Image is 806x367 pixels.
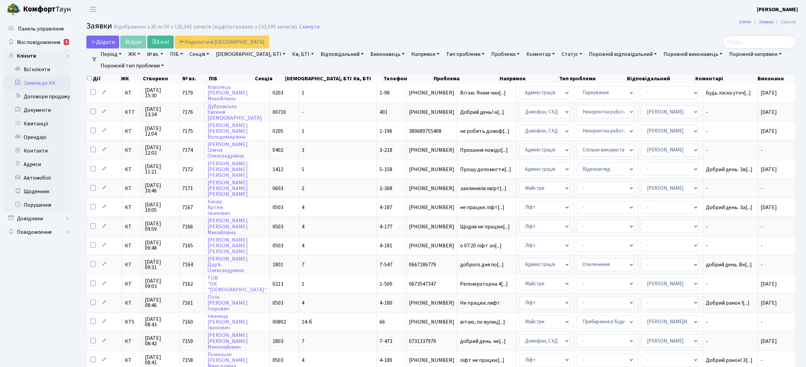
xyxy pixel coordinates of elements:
[182,185,193,192] span: 7171
[409,358,455,363] span: [PHONE_NUMBER]
[379,299,392,307] span: 4-180
[3,158,71,171] a: Адреси
[706,204,752,211] span: Добрий день. За[...]
[17,39,60,46] span: Мої повідомлення
[3,36,71,49] a: Мої повідомлення1
[86,36,119,48] a: Додати
[706,339,755,344] span: -
[379,261,392,268] span: 7-547
[273,89,283,97] span: 0203
[125,358,139,363] span: КТ
[460,204,504,211] span: не працює ліфт[...]
[273,108,286,116] span: 00710
[147,36,174,48] a: Excel
[145,354,176,365] span: [DATE] 08:41
[273,204,283,211] span: 0503
[761,166,777,173] span: [DATE]
[208,74,254,83] th: ПІБ
[302,185,304,192] span: 2
[460,356,504,364] span: ліфт не працює[...]
[460,261,504,268] span: доброго дня по[...]
[409,128,455,134] span: 380689755408
[273,127,283,135] span: 0205
[409,300,455,306] span: [PHONE_NUMBER]
[379,89,390,97] span: 1-98
[379,166,392,173] span: 5-158
[144,48,166,60] a: № вх.
[302,204,304,211] span: 4
[208,103,262,122] a: ДубровськаЄвгенія[DEMOGRAPHIC_DATA]
[125,339,139,344] span: КТ
[23,4,71,15] span: Таун
[460,338,506,345] span: добрий день. не[...]
[182,242,193,249] span: 7165
[379,356,392,364] span: 4-189
[729,15,806,29] nav: breadcrumb
[208,83,248,102] a: Хоролець[PERSON_NAME]Михайлівна
[126,48,143,60] a: ЖК
[273,223,283,230] span: 0503
[125,90,139,96] span: КТ
[409,205,455,210] span: [PHONE_NUMBER]
[3,103,71,117] a: Документи
[706,89,751,97] span: Будь ласка уточ[...]
[761,223,763,230] span: -
[3,225,71,239] a: Повідомлення
[409,48,442,60] a: Напрямок
[284,74,353,83] th: [DEMOGRAPHIC_DATA], БТІ
[706,319,755,325] span: -
[182,108,193,116] span: 7176
[145,202,176,213] span: [DATE] 10:05
[125,319,139,325] span: КТ5
[125,262,139,267] span: КТ
[182,89,193,97] span: 7179
[208,293,248,312] a: Пігін[PERSON_NAME]Ігорович
[379,280,392,288] span: 1-500
[145,87,176,98] span: [DATE] 15:30
[254,74,284,83] th: Секція
[125,224,139,229] span: КТ
[302,280,304,288] span: 1
[460,185,506,192] span: заклинили хвірт[...]
[379,204,392,211] span: 4-187
[187,48,212,60] a: Секція
[3,130,71,144] a: Орендарі
[145,221,176,232] span: [DATE] 09:59
[98,60,167,72] a: Порожній тип проблеми
[299,24,320,30] a: Скинути
[761,299,777,307] span: [DATE]
[302,338,304,345] span: 7
[302,318,312,326] span: 14-б
[273,242,283,249] span: 0503
[3,144,71,158] a: Контакти
[125,128,139,134] span: КТ
[302,146,304,154] span: 3
[3,90,71,103] a: Договори продажу
[460,146,508,154] span: Прохання повідо[...]
[182,74,209,83] th: № вх.
[706,186,755,191] span: -
[726,48,784,60] a: Порожній напрямок
[3,198,71,212] a: Порушення
[3,22,71,36] a: Панель управління
[3,212,71,225] a: Довідники
[3,171,71,185] a: Автомобілі
[722,36,796,48] input: Пошук...
[208,141,248,160] a: [PERSON_NAME]ОленаОлександрівна
[18,25,64,33] span: Панель управління
[125,167,139,172] span: КТ
[409,262,455,267] span: 0667186779
[383,74,433,83] th: Телефон
[706,261,752,268] span: добрий день. Вк[...]
[774,18,796,26] li: Список
[23,4,56,15] b: Комфорт
[353,74,383,83] th: Кв, БТІ
[409,243,455,248] span: [PHONE_NUMBER]
[125,109,139,115] span: КТ7
[208,255,248,274] a: [PERSON_NAME]Дар'яОлександрівна
[302,242,304,249] span: 4
[182,299,193,307] span: 7161
[706,147,755,153] span: -
[145,335,176,346] span: [DATE] 08:42
[559,48,585,60] a: Статус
